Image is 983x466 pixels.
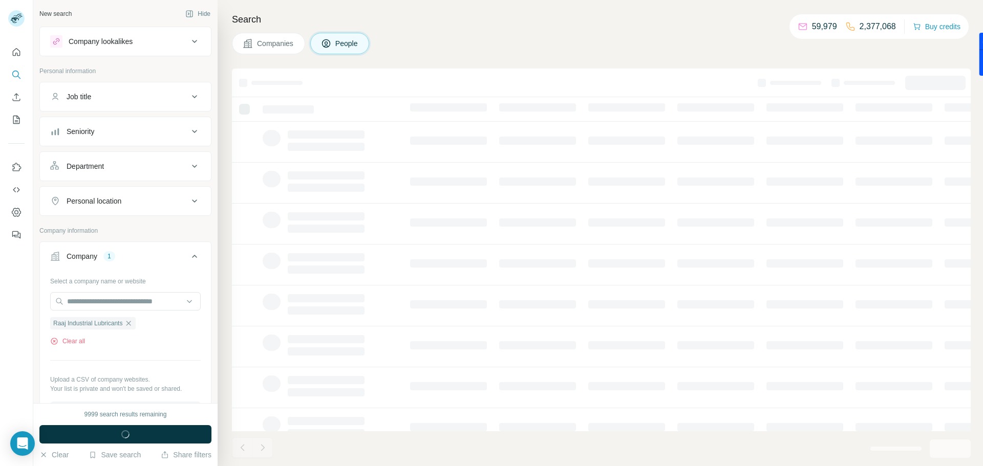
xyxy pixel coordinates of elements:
div: 9999 search results remaining [84,410,167,419]
div: Company lookalikes [69,36,133,47]
button: My lists [8,110,25,129]
div: 1 [103,252,115,261]
div: Company [67,251,97,261]
button: Quick start [8,43,25,61]
button: Share filters [161,450,211,460]
button: Company lookalikes [40,29,211,54]
button: Personal location [40,189,211,213]
div: Select a company name or website [50,273,201,286]
div: Seniority [67,126,94,137]
p: 2,377,068 [860,20,896,33]
span: Companies [257,38,294,49]
button: Clear [39,450,69,460]
button: Use Surfe on LinkedIn [8,158,25,176]
span: Raaj Industrial Lubricants [53,319,122,328]
div: Open Intercom Messenger [10,431,35,456]
button: Search [8,65,25,84]
button: Upload a list of companies [50,402,201,420]
button: Hide [178,6,218,21]
span: People [335,38,359,49]
button: Job title [40,84,211,109]
button: Company1 [40,244,211,273]
button: Buy credits [913,19,960,34]
p: 59,979 [812,20,837,33]
p: Company information [39,226,211,235]
p: Your list is private and won't be saved or shared. [50,384,201,393]
button: Seniority [40,119,211,144]
button: Use Surfe API [8,181,25,199]
p: Upload a CSV of company websites. [50,375,201,384]
div: Job title [67,92,91,102]
div: Department [67,161,104,171]
button: Clear all [50,337,85,346]
button: Enrich CSV [8,88,25,106]
p: Personal information [39,66,211,76]
div: Personal location [67,196,121,206]
button: Save search [89,450,141,460]
div: New search [39,9,72,18]
button: Feedback [8,226,25,244]
button: Department [40,154,211,179]
button: Dashboard [8,203,25,221]
h4: Search [232,12,971,27]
